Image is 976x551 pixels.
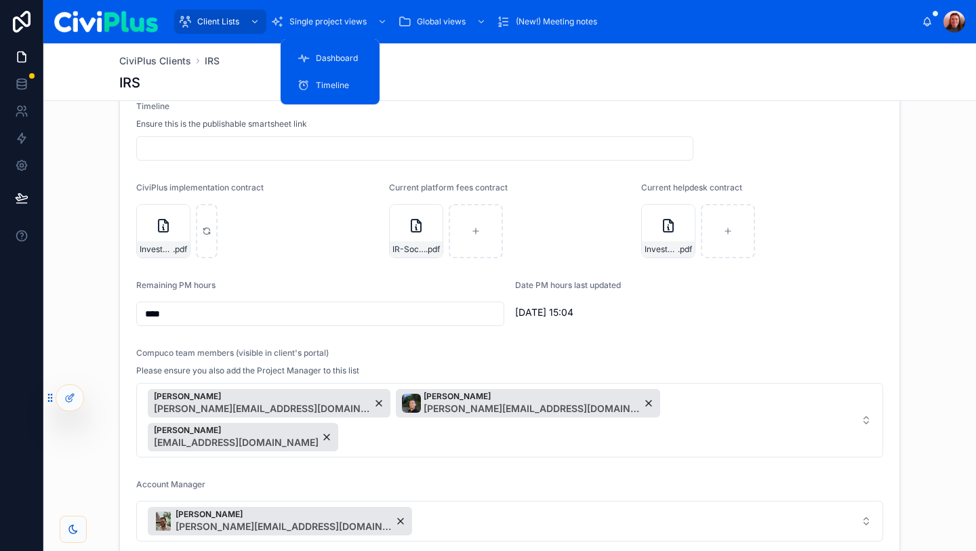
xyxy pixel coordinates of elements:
span: Please ensure you also add the Project Manager to this list [136,365,359,376]
span: [PERSON_NAME][EMAIL_ADDRESS][DOMAIN_NAME] [424,402,640,415]
span: Investor-Relations-Society_IRSSPRT-1_Compuco-Helpdesk-Agreement- [645,244,678,255]
span: [PERSON_NAME] [154,391,371,402]
button: Unselect 77 [148,389,390,417]
a: Single project views [266,9,394,34]
span: [EMAIL_ADDRESS][DOMAIN_NAME] [154,436,319,449]
span: Compuco team members (visible in client's portal) [136,348,329,358]
span: Account Manager [136,479,205,489]
a: CiviPlus Clients [119,54,191,68]
button: Select Button [136,501,883,542]
span: Dashboard [316,53,358,64]
span: (New!) Meeting notes [516,16,597,27]
button: Select Button [136,383,883,457]
span: Ensure this is the publishable smartsheet link [136,119,307,129]
button: Unselect 40 [148,423,338,451]
img: App logo [54,11,158,33]
span: Global views [417,16,466,27]
a: Client Lists [174,9,266,34]
a: (New!) Meeting notes [493,9,607,34]
button: Unselect 52 [396,389,660,417]
button: Unselect 58 [148,507,412,535]
a: Timeline [289,73,371,98]
span: [PERSON_NAME][EMAIL_ADDRESS][DOMAIN_NAME] [154,402,371,415]
span: [PERSON_NAME][EMAIL_ADDRESS][DOMAIN_NAME] [176,520,392,533]
h1: IRS [119,73,140,92]
span: .pdf [678,244,692,255]
span: Current platform fees contract [389,182,508,192]
span: .pdf [426,244,440,255]
span: Date PM hours last updated [515,280,621,290]
span: CiviPlus implementation contract [136,182,264,192]
span: IR-Society_CPF-113_CiviPlus-with-PlusCMS-Platform-Fees-Order-Form_Patrick [392,244,426,255]
a: IRS [205,54,220,68]
span: Client Lists [197,16,239,27]
span: [PERSON_NAME] [424,391,640,402]
span: Current helpdesk contract [641,182,742,192]
span: Timeline [136,101,169,111]
a: Global views [394,9,493,34]
span: Investor-Relations-Society-SoW-V3 [140,244,173,255]
span: Remaining PM hours [136,280,216,290]
span: [PERSON_NAME] [176,509,392,520]
div: scrollable content [169,7,922,37]
span: Single project views [289,16,367,27]
span: Timeline [316,80,349,91]
span: [PERSON_NAME] [154,425,319,436]
span: [DATE] 15:04 [515,306,883,319]
span: .pdf [173,244,187,255]
a: Dashboard [289,46,371,70]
